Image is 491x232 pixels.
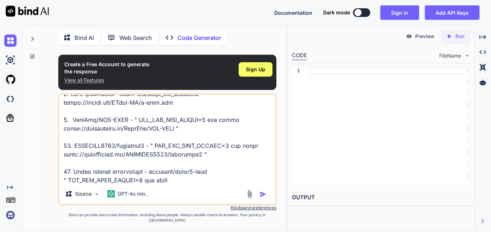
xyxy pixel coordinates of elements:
[380,5,419,20] button: Sign in
[406,33,412,40] img: preview
[75,190,92,197] p: Source
[439,52,461,59] span: FileName
[178,33,221,42] p: Code Generator
[292,68,300,74] div: 1
[246,66,265,73] span: Sign Up
[74,33,94,42] p: Bind AI
[274,9,312,17] button: Documentation
[4,73,17,86] img: githubLight
[4,209,17,221] img: signin
[425,5,479,20] button: Add API Keys
[464,53,470,59] img: chevron down
[455,33,464,40] p: Run
[4,54,17,66] img: ai-studio
[288,189,474,206] h2: OUTPUT
[4,35,17,47] img: chat
[58,212,276,223] p: Bind can provide inaccurate information, including about people. Always double-check its answers....
[6,6,49,17] img: Bind AI
[323,9,350,16] span: Dark mode
[274,10,312,16] span: Documentation
[119,33,152,42] p: Web Search
[58,205,276,211] p: Keyboard preferences
[94,191,100,197] img: Pick Models
[415,33,435,40] p: Preview
[118,190,148,197] p: GPT-4o min..
[260,191,267,198] img: icon
[59,95,275,184] textarea: L ipsu do sitametc adipis elits doeiu T1 inc. Utl etdo ma al eni AdMIN venia qui nostrudex ullam ...
[4,93,17,105] img: darkCloudIdeIcon
[64,77,149,84] p: View all Features
[292,51,307,60] div: CODE
[64,61,149,75] h1: Create a Free Account to generate the response
[245,190,254,198] img: attachment
[107,190,115,197] img: GPT-4o mini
